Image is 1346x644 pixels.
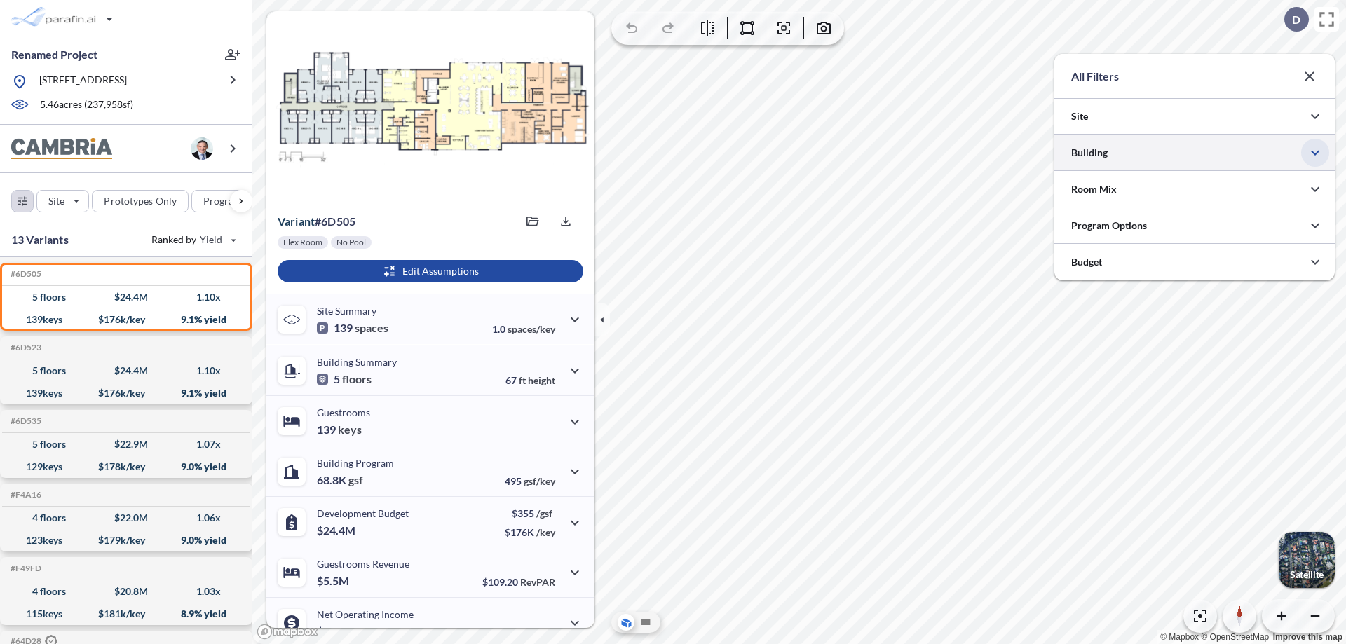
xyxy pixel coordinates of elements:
p: [STREET_ADDRESS] [39,73,127,90]
p: Edit Assumptions [402,264,479,278]
p: Building Program [317,457,394,469]
p: Building Summary [317,356,397,368]
p: $2.2M [317,624,351,638]
p: 5 [317,372,372,386]
p: D [1292,13,1300,26]
p: Program [203,194,243,208]
p: 40.0% [496,626,555,638]
span: gsf/key [524,475,555,487]
span: margin [524,626,555,638]
p: All Filters [1071,68,1119,85]
img: Switcher Image [1279,532,1335,588]
p: Development Budget [317,507,409,519]
img: BrandImage [11,138,112,160]
p: $5.5M [317,574,351,588]
span: floors [342,372,372,386]
p: Site [1071,109,1088,123]
a: OpenStreetMap [1201,632,1269,642]
p: Renamed Project [11,47,97,62]
p: 68.8K [317,473,363,487]
button: Ranked by Yield [140,228,245,251]
button: Aerial View [618,614,634,631]
p: $24.4M [317,523,358,537]
button: Site [36,190,89,212]
span: RevPAR [520,576,555,588]
a: Improve this map [1273,632,1342,642]
p: Prototypes Only [104,194,177,208]
span: spaces/key [508,323,555,335]
p: Program Options [1071,219,1147,233]
span: gsf [348,473,363,487]
p: Guestrooms Revenue [317,558,409,570]
a: Mapbox [1160,632,1199,642]
h5: Click to copy the code [8,343,41,352]
span: height [528,374,555,386]
a: Mapbox homepage [257,624,318,640]
p: 495 [505,475,555,487]
h5: Click to copy the code [8,416,41,426]
p: Budget [1071,255,1102,269]
p: Room Mix [1071,182,1117,196]
p: 67 [505,374,555,386]
button: Program [191,190,267,212]
p: Satellite [1290,569,1324,580]
h5: Click to copy the code [8,490,41,500]
button: Switcher ImageSatellite [1279,532,1335,588]
button: Prototypes Only [92,190,189,212]
h5: Click to copy the code [8,563,41,573]
img: user logo [191,137,213,160]
p: $109.20 [482,576,555,588]
p: $355 [505,507,555,519]
p: 139 [317,423,362,437]
p: # 6d505 [278,214,355,228]
span: /key [536,526,555,538]
span: ft [519,374,526,386]
p: No Pool [336,237,366,248]
span: Variant [278,214,315,228]
span: keys [338,423,362,437]
span: Yield [200,233,223,247]
p: 13 Variants [11,231,69,248]
p: 139 [317,321,388,335]
span: /gsf [536,507,552,519]
p: Guestrooms [317,406,370,418]
span: spaces [355,321,388,335]
h5: Click to copy the code [8,269,41,279]
p: Site [48,194,64,208]
p: Net Operating Income [317,608,414,620]
p: Site Summary [317,305,376,317]
p: 5.46 acres ( 237,958 sf) [40,97,133,113]
p: Flex Room [283,237,322,248]
p: 1.0 [492,323,555,335]
p: $176K [505,526,555,538]
button: Site Plan [637,614,654,631]
button: Edit Assumptions [278,260,583,282]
